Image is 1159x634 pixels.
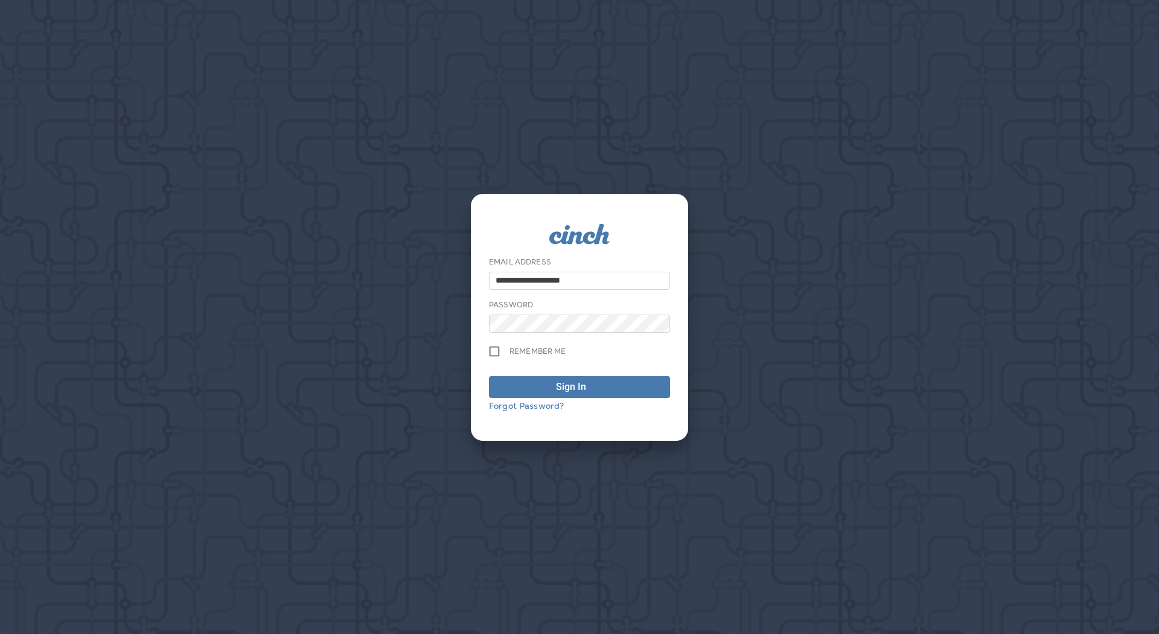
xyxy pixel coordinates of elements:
[489,300,533,310] label: Password
[489,376,670,398] button: Sign In
[509,347,566,356] span: Remember me
[556,380,586,394] div: Sign In
[489,400,564,411] a: Forgot Password?
[489,257,551,267] label: Email Address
